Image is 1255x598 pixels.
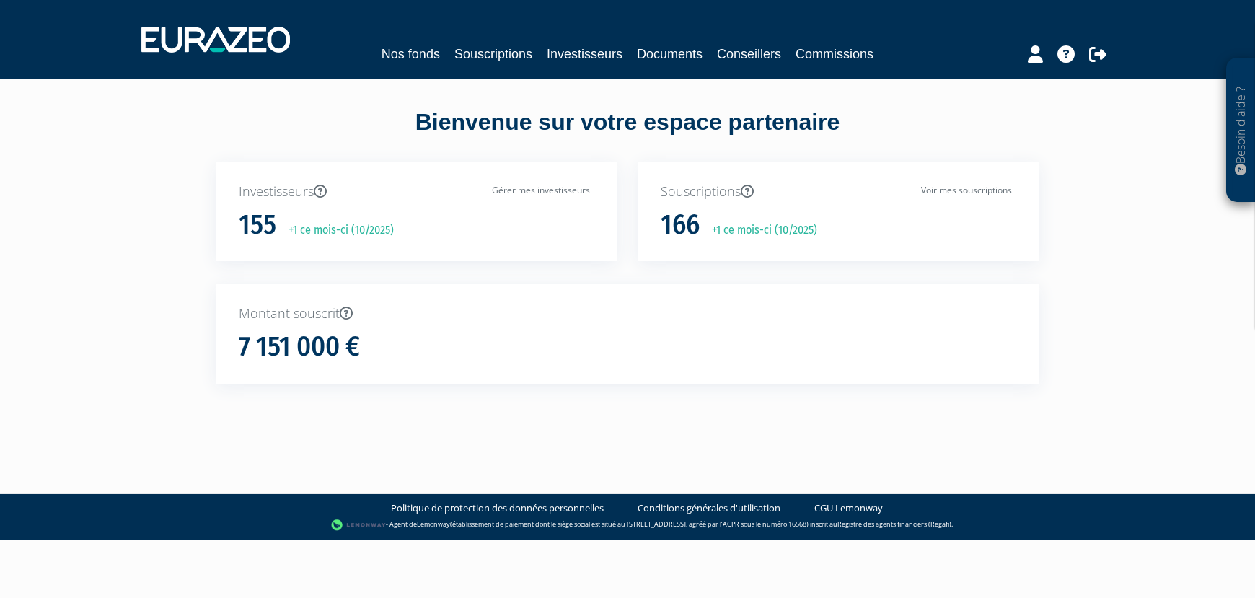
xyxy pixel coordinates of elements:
a: CGU Lemonway [814,501,883,515]
p: +1 ce mois-ci (10/2025) [702,222,817,239]
p: Investisseurs [239,183,594,201]
a: Politique de protection des données personnelles [391,501,604,515]
h1: 166 [661,210,700,240]
a: Documents [637,44,703,64]
a: Registre des agents financiers (Regafi) [837,519,951,529]
p: Souscriptions [661,183,1016,201]
a: Conditions générales d'utilisation [638,501,780,515]
p: +1 ce mois-ci (10/2025) [278,222,394,239]
a: Investisseurs [547,44,622,64]
p: Besoin d'aide ? [1233,66,1249,195]
a: Commissions [796,44,873,64]
h1: 155 [239,210,276,240]
img: logo-lemonway.png [331,518,387,532]
a: Lemonway [417,519,450,529]
p: Montant souscrit [239,304,1016,323]
img: 1732889491-logotype_eurazeo_blanc_rvb.png [141,27,290,53]
h1: 7 151 000 € [239,332,360,362]
a: Souscriptions [454,44,532,64]
a: Nos fonds [382,44,440,64]
a: Voir mes souscriptions [917,183,1016,198]
a: Gérer mes investisseurs [488,183,594,198]
a: Conseillers [717,44,781,64]
div: - Agent de (établissement de paiement dont le siège social est situé au [STREET_ADDRESS], agréé p... [14,518,1241,532]
div: Bienvenue sur votre espace partenaire [206,106,1049,162]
